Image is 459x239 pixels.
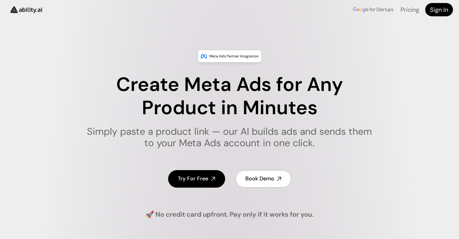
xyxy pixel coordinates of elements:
p: Meta Ads Partner Integration [209,53,259,59]
a: Book Demo [236,170,291,187]
h4: 🚀 No credit card upfront. Pay only if it works for you. [146,210,314,219]
h4: Book Demo [245,175,274,182]
h4: Sign In [430,5,448,14]
a: Sign In [425,3,453,16]
a: Pricing [400,6,419,14]
h4: Try For Free [178,175,208,182]
h1: Create Meta Ads for Any Product in Minutes [83,73,376,120]
h1: Simply paste a product link — our AI builds ads and sends them to your Meta Ads account in one cl... [83,126,376,149]
a: Try For Free [168,170,225,187]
